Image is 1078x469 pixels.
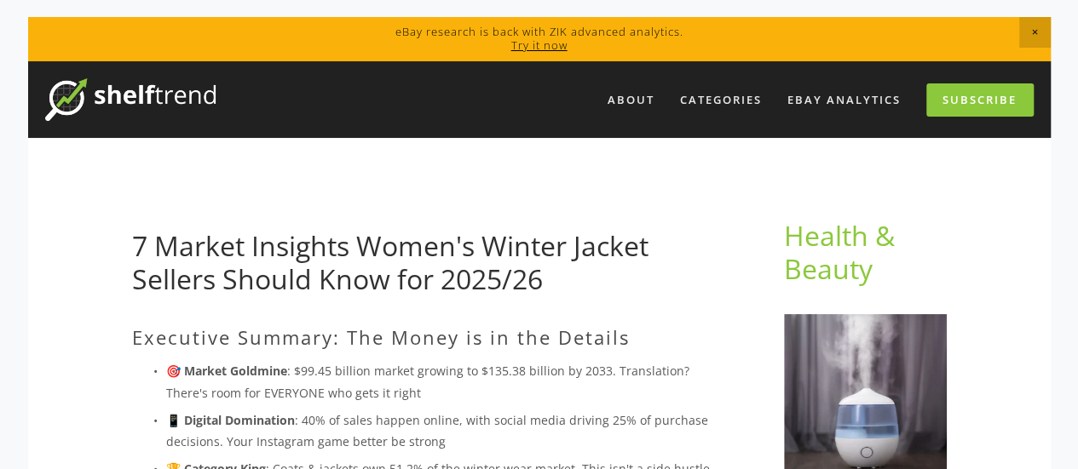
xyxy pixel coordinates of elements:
[132,227,649,296] a: 7 Market Insights Women's Winter Jacket Sellers Should Know for 2025/26
[926,83,1034,117] a: Subscribe
[776,86,912,114] a: eBay Analytics
[45,78,216,121] img: ShelfTrend
[132,326,729,348] h2: Executive Summary: The Money is in the Details
[1019,17,1050,48] span: Close Announcement
[784,217,902,286] a: Health & Beauty
[166,409,729,452] p: : 40% of sales happen online, with social media driving 25% of purchase decisions. Your Instagram...
[511,37,568,53] a: Try it now
[166,412,295,428] strong: 📱 Digital Domination
[597,86,666,114] a: About
[166,360,729,403] p: : $99.45 billion market growing to $135.38 billion by 2033. Translation? There's room for EVERYON...
[669,86,773,114] div: Categories
[166,363,287,379] strong: 🎯 Market Goldmine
